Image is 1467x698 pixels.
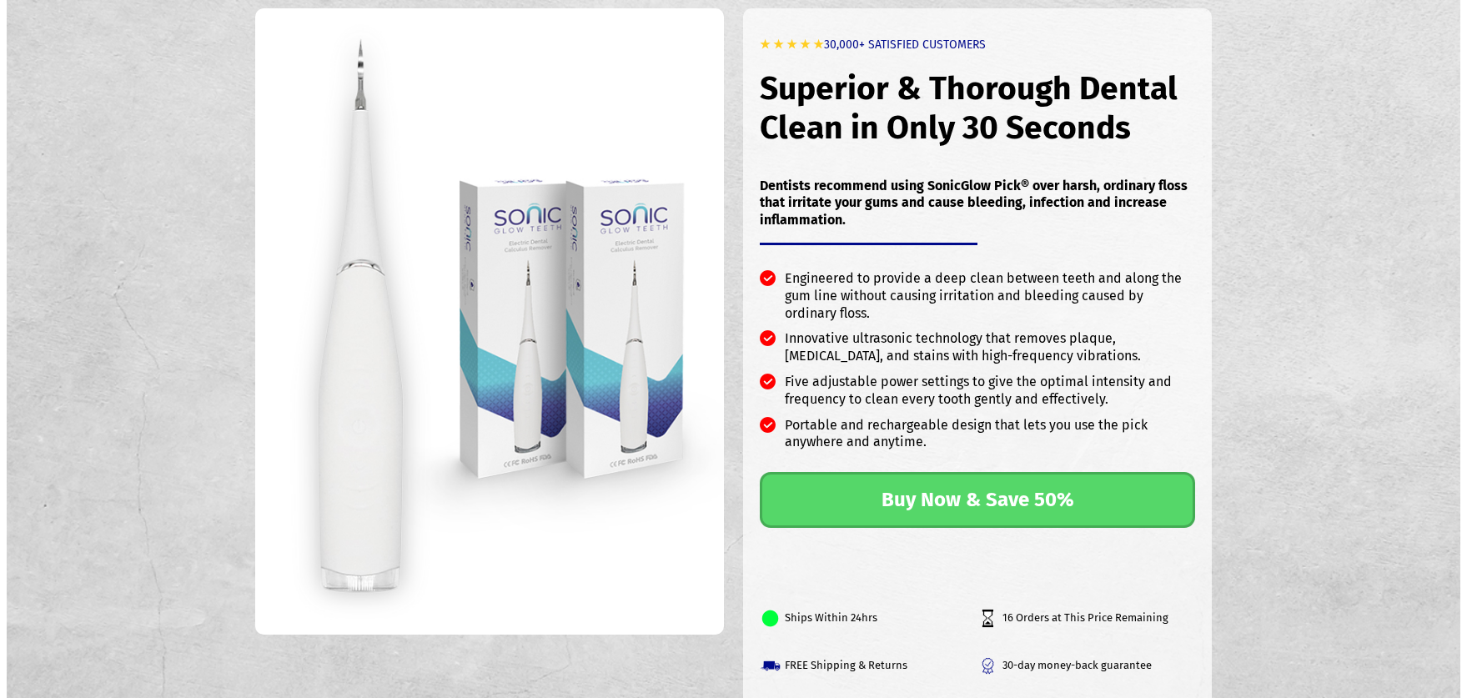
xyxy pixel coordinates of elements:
[977,595,1195,642] li: 16 Orders at This Price Remaining
[977,642,1195,690] li: 30-day money-back guarantee
[760,53,1195,164] h1: Superior & Thorough Dental Clean in Only 30 Seconds
[760,472,1195,528] a: Buy Now & Save 50%
[760,417,1195,460] li: Portable and rechargeable design that lets you use the pick anywhere and anytime.
[760,374,1195,417] li: Five adjustable power settings to give the optimal intensity and frequency to clean every tooth g...
[760,330,1195,374] li: Innovative ultrasonic technology that removes plaque, [MEDICAL_DATA], and stains with high-freque...
[760,21,1195,53] h6: 30,000+ SATISFIED CUSTOMERS
[760,595,977,642] li: Ships Within 24hrs
[760,270,1195,330] li: Engineered to provide a deep clean between teeth and along the gum line without causing irritatio...
[760,178,1195,229] p: Dentists recommend using SonicGlow Pick® over harsh, ordinary floss that irritate your gums and c...
[760,38,824,52] b: ★ ★ ★ ★ ★
[760,642,977,690] li: FREE Shipping & Returns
